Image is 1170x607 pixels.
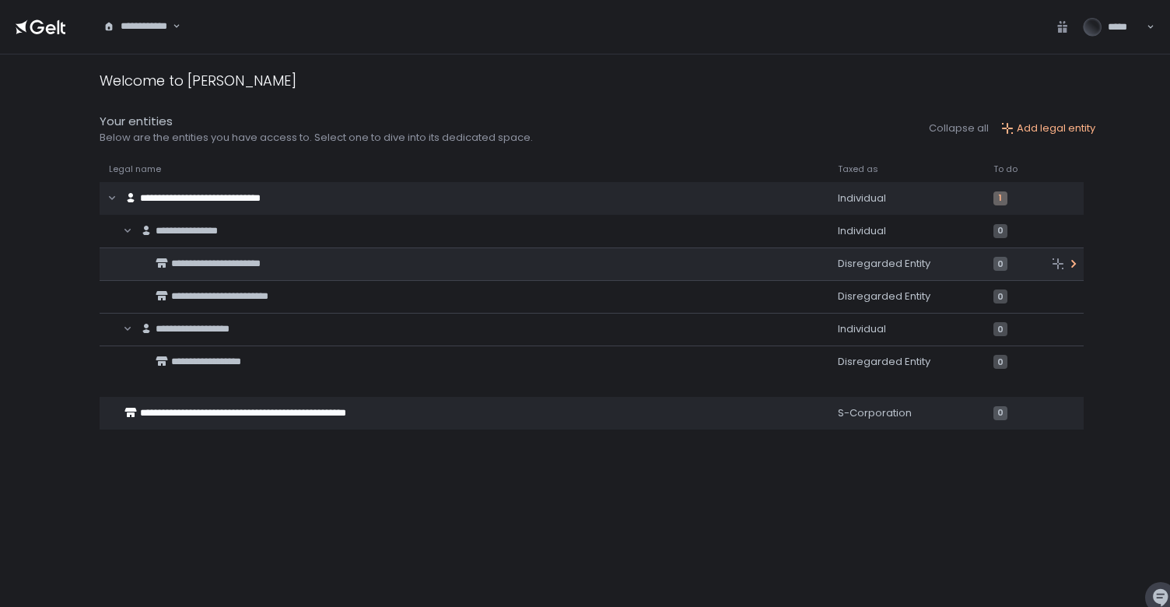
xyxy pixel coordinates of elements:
div: Your entities [100,113,533,131]
input: Search for option [170,19,171,34]
span: To do [993,163,1018,175]
div: Individual [838,191,975,205]
div: S-Corporation [838,406,975,420]
button: Add legal entity [1001,121,1095,135]
span: Taxed as [838,163,878,175]
div: Disregarded Entity [838,289,975,303]
div: Below are the entities you have access to. Select one to dive into its dedicated space. [100,131,533,145]
div: Welcome to [PERSON_NAME] [100,70,296,91]
div: Search for option [93,10,180,43]
div: Disregarded Entity [838,355,975,369]
button: Collapse all [929,121,989,135]
span: 0 [993,257,1007,271]
span: 0 [993,322,1007,336]
span: 1 [993,191,1007,205]
div: Individual [838,224,975,238]
span: 0 [993,289,1007,303]
span: 0 [993,224,1007,238]
div: Individual [838,322,975,336]
div: Disregarded Entity [838,257,975,271]
span: 0 [993,355,1007,369]
span: Legal name [109,163,161,175]
span: 0 [993,406,1007,420]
